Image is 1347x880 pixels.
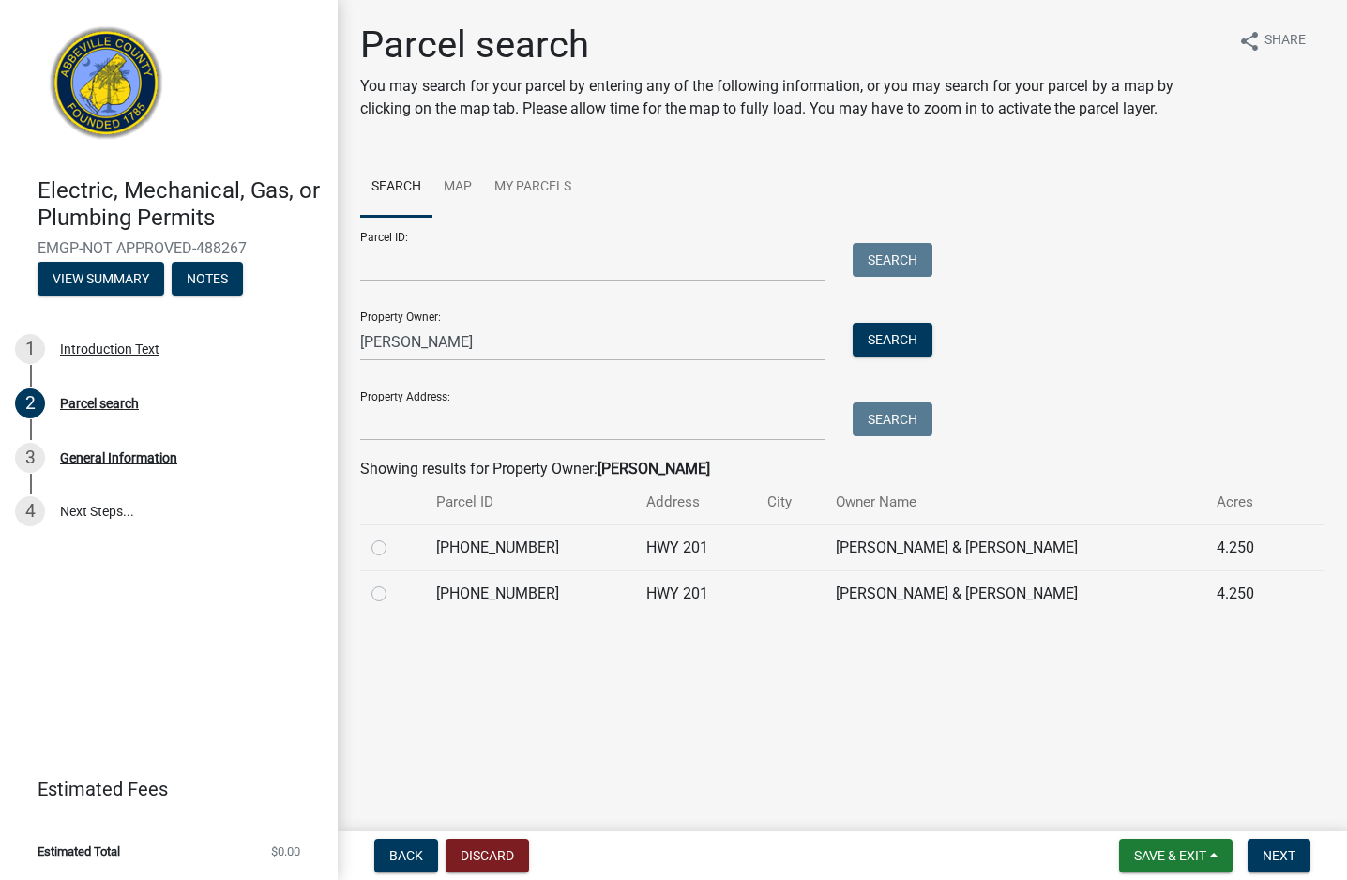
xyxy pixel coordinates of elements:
[172,272,243,287] wm-modal-confirm: Notes
[1205,480,1292,524] th: Acres
[38,262,164,296] button: View Summary
[1205,570,1292,616] td: 4.250
[360,158,432,218] a: Search
[598,460,710,478] strong: [PERSON_NAME]
[60,451,177,464] div: General Information
[1119,839,1233,872] button: Save & Exit
[853,402,932,436] button: Search
[853,243,932,277] button: Search
[360,458,1324,480] div: Showing results for Property Owner:
[38,845,120,857] span: Estimated Total
[1263,848,1295,863] span: Next
[635,570,757,616] td: HWY 201
[446,839,529,872] button: Discard
[432,158,483,218] a: Map
[15,496,45,526] div: 4
[15,388,45,418] div: 2
[853,323,932,357] button: Search
[825,524,1206,570] td: [PERSON_NAME] & [PERSON_NAME]
[1238,30,1261,53] i: share
[1264,30,1306,53] span: Share
[271,845,300,857] span: $0.00
[1134,848,1206,863] span: Save & Exit
[389,848,423,863] span: Back
[825,570,1206,616] td: [PERSON_NAME] & [PERSON_NAME]
[38,177,323,232] h4: Electric, Mechanical, Gas, or Plumbing Permits
[425,480,634,524] th: Parcel ID
[825,480,1206,524] th: Owner Name
[425,524,634,570] td: [PHONE_NUMBER]
[60,397,139,410] div: Parcel search
[374,839,438,872] button: Back
[38,239,300,257] span: EMGP-NOT APPROVED-488267
[635,480,757,524] th: Address
[15,334,45,364] div: 1
[38,20,175,158] img: Abbeville County, South Carolina
[1205,524,1292,570] td: 4.250
[635,524,757,570] td: HWY 201
[360,23,1223,68] h1: Parcel search
[1223,23,1321,59] button: shareShare
[15,770,308,808] a: Estimated Fees
[60,342,159,356] div: Introduction Text
[483,158,583,218] a: My Parcels
[425,570,634,616] td: [PHONE_NUMBER]
[15,443,45,473] div: 3
[172,262,243,296] button: Notes
[38,272,164,287] wm-modal-confirm: Summary
[1248,839,1310,872] button: Next
[360,75,1223,120] p: You may search for your parcel by entering any of the following information, or you may search fo...
[756,480,824,524] th: City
